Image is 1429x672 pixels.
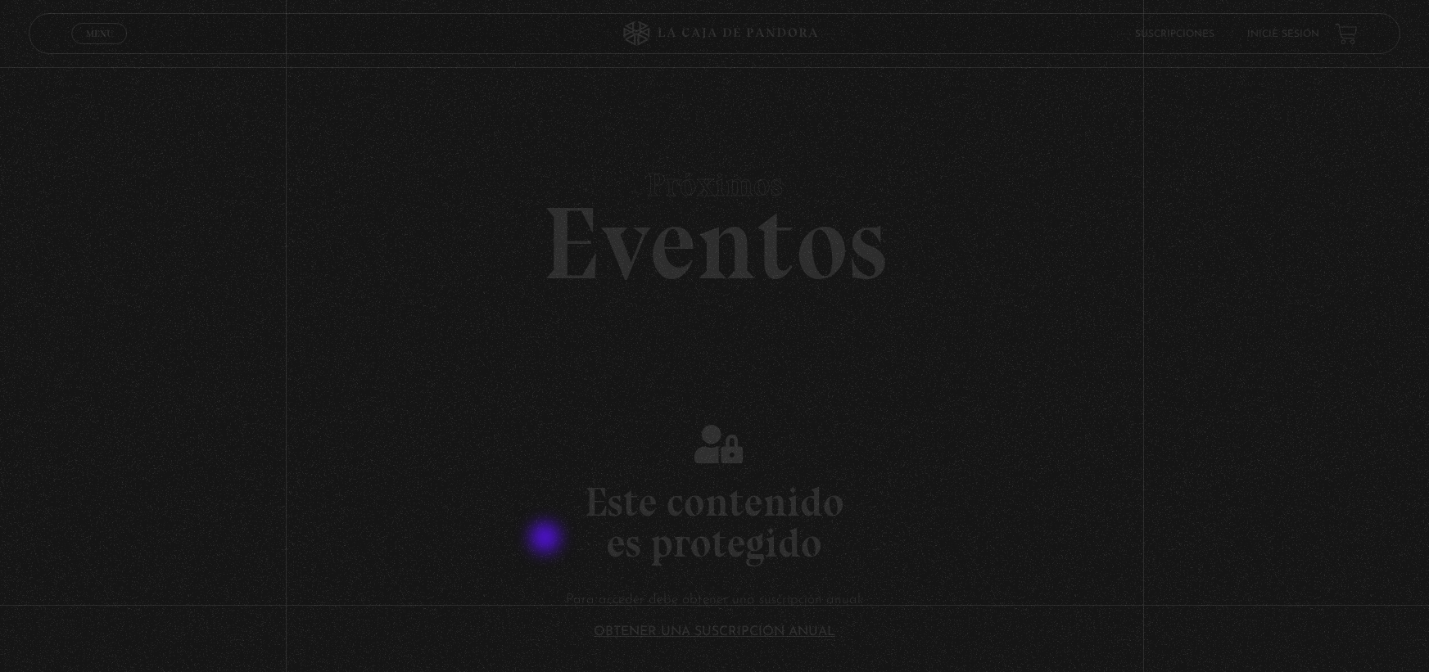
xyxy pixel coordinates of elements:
p: Para acceder debe obtener una suscripción anual: [29,588,1400,613]
span: Próximos [29,168,1400,201]
a: Inicie sesión [1247,29,1319,39]
span: Cerrar [80,43,119,54]
a: Obtener una suscripción anual [594,625,835,638]
h2: Este contenido es protegido [29,481,1400,563]
span: Menu [86,29,113,38]
a: View your shopping cart [1336,23,1358,45]
h2: Eventos [29,168,1400,287]
a: Suscripciones [1135,29,1214,39]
